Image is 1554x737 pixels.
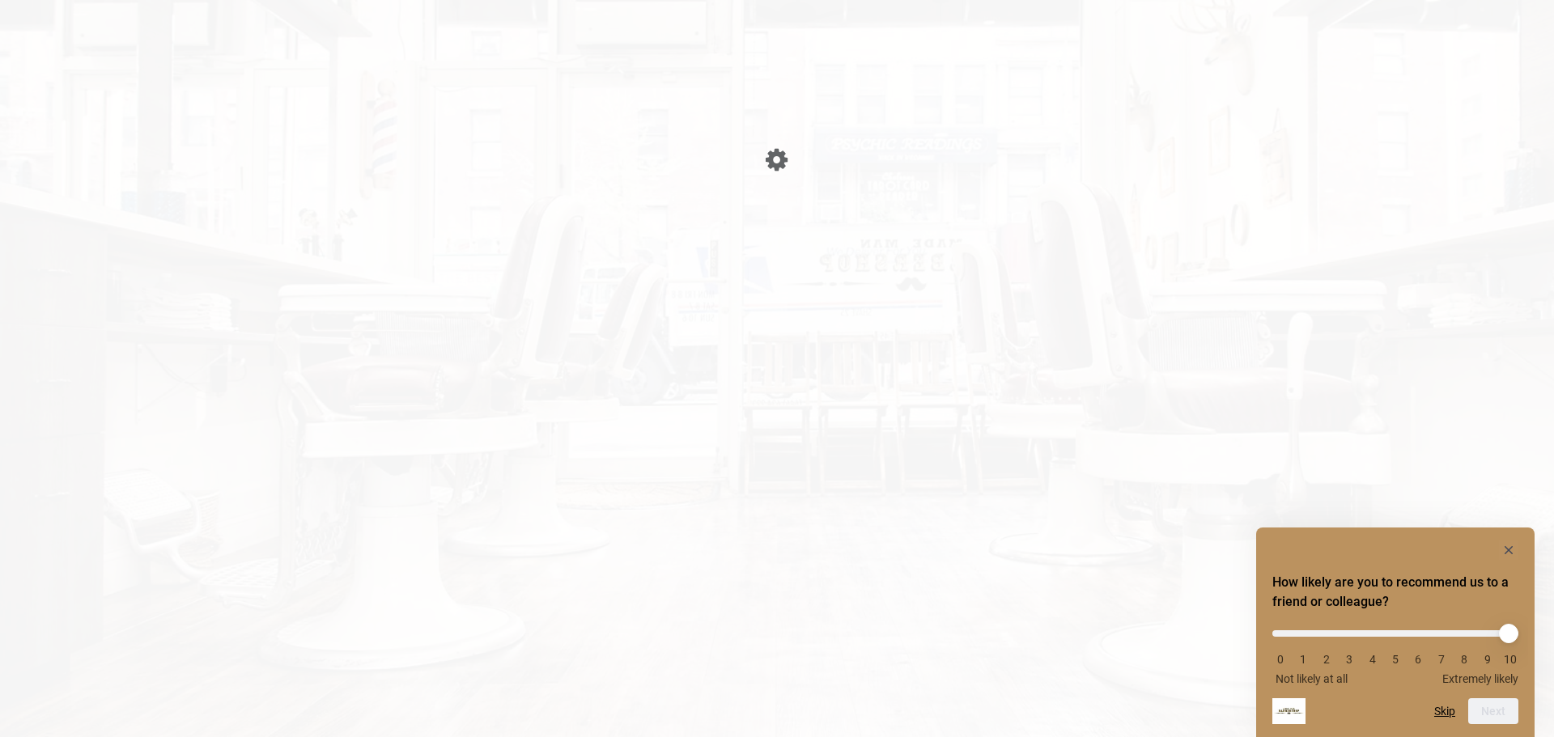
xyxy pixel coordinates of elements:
li: 7 [1433,653,1450,666]
div: How likely are you to recommend us to a friend or colleague? Select an option from 0 to 10, with ... [1272,540,1518,724]
li: 2 [1318,653,1335,666]
li: 3 [1341,653,1357,666]
li: 0 [1272,653,1289,666]
li: 9 [1480,653,1496,666]
span: Not likely at all [1276,672,1348,685]
li: 10 [1502,653,1518,666]
button: Next question [1468,698,1518,724]
li: 1 [1295,653,1311,666]
li: 4 [1365,653,1381,666]
span: Extremely likely [1442,672,1518,685]
button: Hide survey [1499,540,1518,560]
li: 8 [1456,653,1472,666]
li: 5 [1387,653,1403,666]
h2: How likely are you to recommend us to a friend or colleague? Select an option from 0 to 10, with ... [1272,573,1518,612]
button: Skip [1434,705,1455,718]
li: 6 [1410,653,1426,666]
div: How likely are you to recommend us to a friend or colleague? Select an option from 0 to 10, with ... [1272,618,1518,685]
